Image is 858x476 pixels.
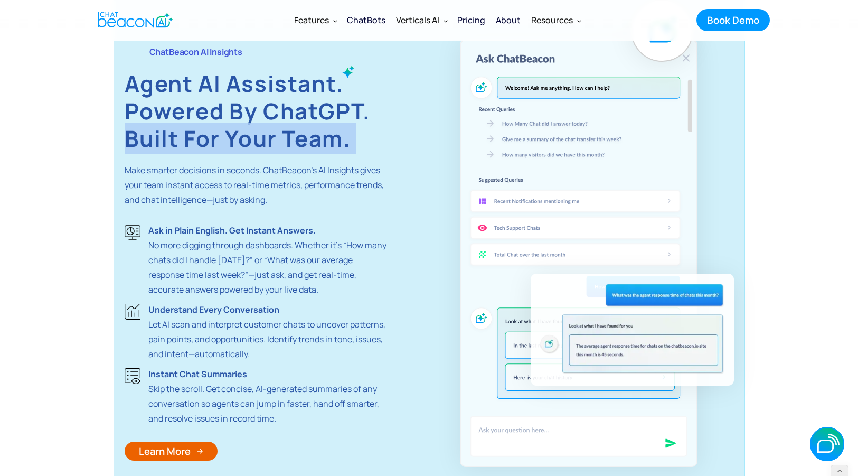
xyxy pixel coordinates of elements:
img: Dropdown [444,18,448,23]
a: Learn More [125,442,218,461]
p: Make smarter decisions in seconds. ChatBeacon’s AI Insights gives your team instant access to rea... [125,163,386,207]
a: About [491,6,526,34]
img: Dropdown [333,18,337,23]
a: home [89,7,179,33]
strong: ChatBeacon AI Insights [149,46,242,58]
strong: Built for your team. [125,123,351,154]
div: Book Demo [707,13,759,27]
img: Arrow [197,448,203,454]
div: Let AI scan and interpret customer chats to uncover patterns, pain points, and opportunities. Ide... [148,302,386,361]
a: Pricing [452,6,491,34]
div: No more digging through dashboards. Whether it’s “How many chats did I handle [DATE]?” or “What w... [148,223,386,297]
img: Dropdown [577,18,581,23]
div: Skip the scroll. Get concise, AI-generated summaries of any conversation so agents can jump in fa... [148,367,386,426]
div: Learn More [139,444,191,458]
div: Verticals AI [396,13,439,27]
div: Pricing [457,13,485,27]
a: Book Demo [696,9,770,31]
div: Verticals AI [391,7,452,33]
div: Features [289,7,342,33]
div: Resources [531,13,573,27]
img: Generative AI with ChatBeacon AI [460,38,697,467]
div: ChatBots [347,13,385,27]
div: About [496,13,521,27]
strong: Powered by ChatGPT. [125,96,371,126]
div: Features [294,13,329,27]
strong: Instant Chat Summaries [148,368,247,380]
strong: Ask in Plain English. Get Instant Answers. ‍ [148,225,316,236]
a: ChatBots [342,6,391,34]
strong: Agent Al Assistant. [125,68,344,99]
strong: Understand Every Conversation ‍ [148,304,279,315]
img: ChatBeacon AI produces the answers you need [531,274,733,386]
div: Resources [526,7,586,33]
